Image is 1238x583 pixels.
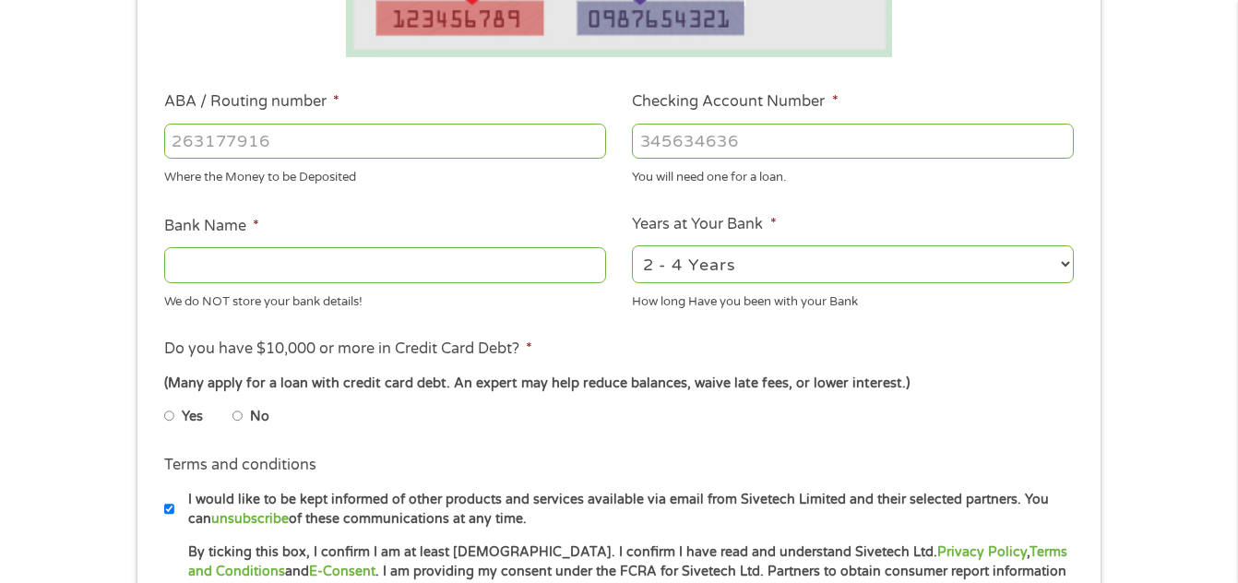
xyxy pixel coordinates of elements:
label: Checking Account Number [632,92,838,112]
div: You will need one for a loan. [632,162,1074,187]
label: I would like to be kept informed of other products and services available via email from Sivetech... [174,490,1079,529]
label: Yes [182,407,203,427]
a: unsubscribe [211,511,289,527]
label: Do you have $10,000 or more in Credit Card Debt? [164,339,532,359]
label: No [250,407,269,427]
label: Terms and conditions [164,456,316,475]
label: Bank Name [164,217,259,236]
div: Where the Money to be Deposited [164,162,606,187]
a: Privacy Policy [937,544,1027,560]
label: ABA / Routing number [164,92,339,112]
label: Years at Your Bank [632,215,776,234]
a: Terms and Conditions [188,544,1067,579]
input: 263177916 [164,124,606,159]
a: E-Consent [309,564,375,579]
div: How long Have you been with your Bank [632,286,1074,311]
div: We do NOT store your bank details! [164,286,606,311]
input: 345634636 [632,124,1074,159]
div: (Many apply for a loan with credit card debt. An expert may help reduce balances, waive late fees... [164,374,1074,394]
